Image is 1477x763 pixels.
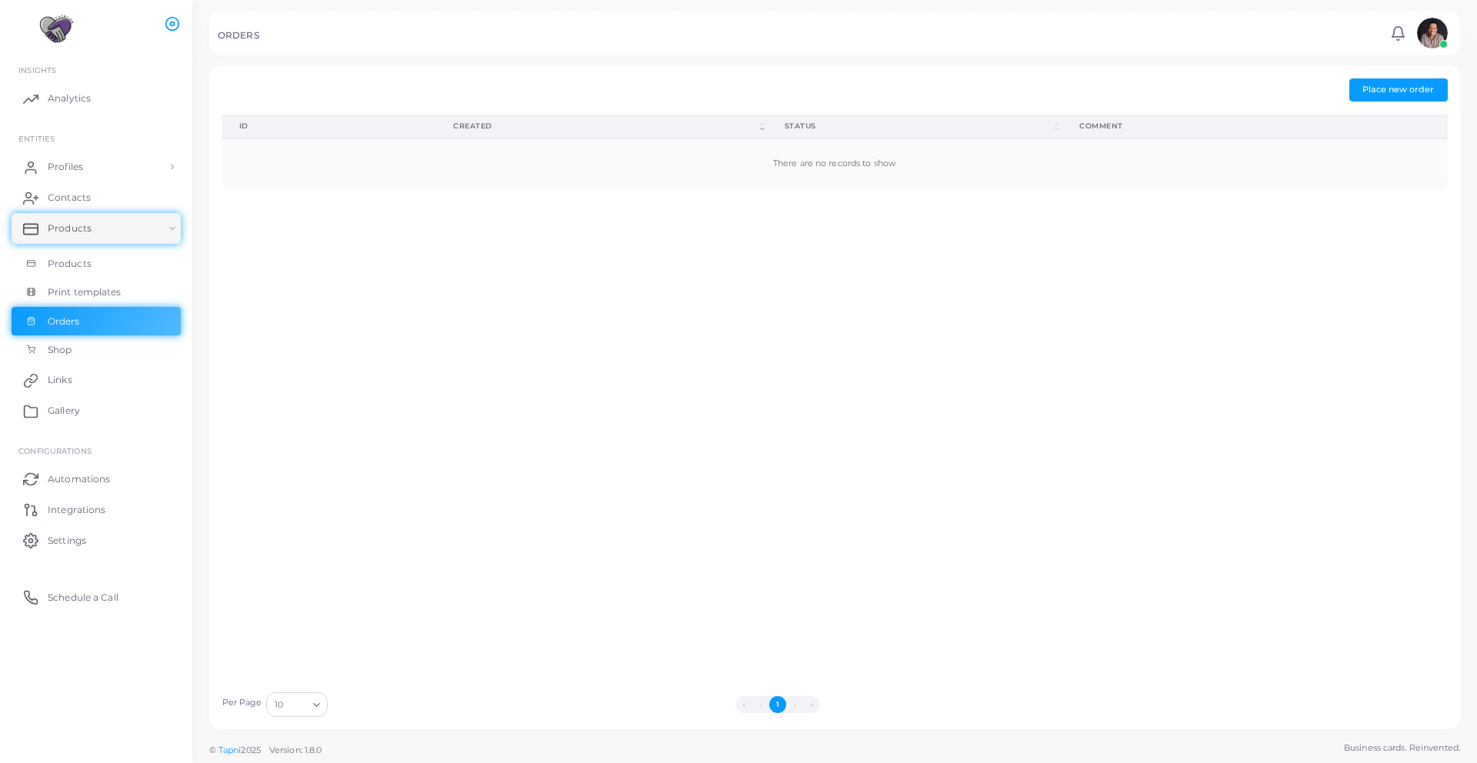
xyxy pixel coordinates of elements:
span: © [209,744,322,757]
a: Tapni [218,745,242,755]
span: Links [48,373,72,387]
div: Comment [1079,121,1430,132]
span: Settings [48,534,86,548]
button: Place new order [1349,78,1448,102]
span: Contacts [48,191,91,205]
a: Contacts [12,182,181,213]
div: ID [239,121,420,132]
a: Settings [12,525,181,555]
span: Configurations [18,446,92,455]
a: Orders [12,307,181,336]
div: Search for option [266,692,328,717]
input: Search for option [285,696,307,713]
a: Shop [12,335,181,365]
span: 10 [275,697,283,713]
a: Analytics [12,83,181,114]
span: 2025 [241,744,260,757]
ul: Pagination [332,696,1224,713]
a: Print templates [12,278,181,307]
img: logo [14,15,99,43]
h5: ORDERS [218,30,259,41]
span: Integrations [48,503,105,517]
a: Schedule a Call [12,581,181,612]
span: Analytics [48,92,91,105]
a: Gallery [12,395,181,426]
a: Integrations [12,494,181,525]
span: ENTITIES [18,134,55,143]
a: Products [12,213,181,244]
span: Print templates [48,285,122,299]
a: Automations [12,463,181,494]
a: Profiles [12,152,181,182]
span: Business cards. Reinvented. [1344,741,1460,755]
img: avatar [1417,18,1448,48]
div: Status [785,121,1052,132]
span: INSIGHTS [18,65,56,75]
span: Schedule a Call [48,591,118,605]
button: Go to page 1 [769,696,786,713]
span: Place new order [1362,84,1434,95]
span: Gallery [48,404,80,418]
label: Per Page [222,697,262,709]
a: Products [12,249,181,278]
span: Version: 1.8.0 [269,745,322,755]
span: Products [48,257,92,271]
span: Shop [48,343,72,357]
a: avatar [1412,18,1452,48]
a: Links [12,365,181,395]
span: Automations [48,472,110,486]
div: Created [453,121,757,132]
span: Products [48,222,92,235]
span: Orders [48,315,80,328]
div: There are no records to show [239,158,1431,170]
span: Profiles [48,160,83,174]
